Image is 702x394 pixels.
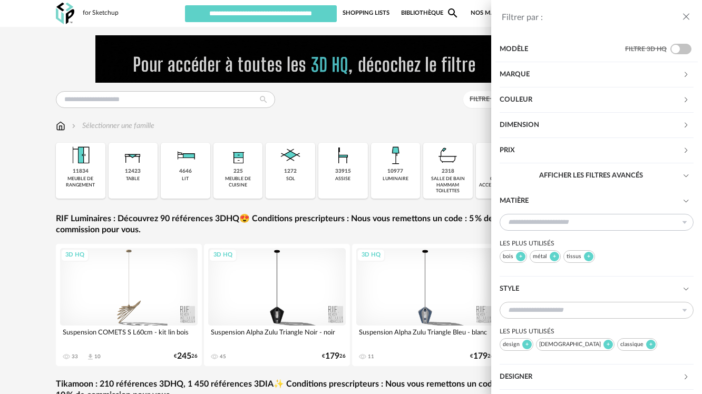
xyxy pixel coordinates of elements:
[500,62,694,87] div: Marque
[500,365,682,390] div: Designer
[500,138,682,163] div: Prix
[500,365,694,390] div: Designer
[500,250,527,263] div: bois
[502,12,681,23] div: Filtrer par :
[617,338,657,351] div: classique
[500,277,694,302] div: Style
[625,46,667,52] span: Filtre 3D HQ
[500,338,533,351] div: design
[563,250,595,263] div: tissus
[681,11,691,24] button: close drawer
[500,87,682,113] div: Couleur
[500,113,682,138] div: Dimension
[530,250,561,263] div: métal
[500,214,694,277] div: Matière
[500,138,694,163] div: Prix
[500,189,694,214] div: Matière
[500,189,682,214] div: Matière
[500,87,694,113] div: Couleur
[500,302,694,365] div: Style
[500,277,682,302] div: Style
[536,338,615,351] div: [DEMOGRAPHIC_DATA]
[500,163,682,189] div: Afficher les filtres avancés
[500,239,694,248] div: Les plus utilisés
[500,62,682,87] div: Marque
[500,163,694,189] div: Afficher les filtres avancés
[500,113,694,138] div: Dimension
[500,37,625,62] div: Modèle
[500,327,694,336] div: Les plus utilisés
